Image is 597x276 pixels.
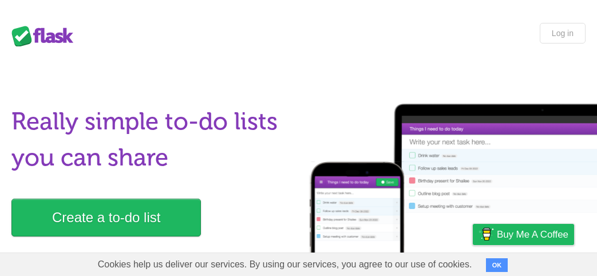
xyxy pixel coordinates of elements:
[11,251,292,263] p: No sign up required
[11,104,292,176] h1: Really simple to-do lists you can share
[540,23,586,44] a: Log in
[11,26,80,46] div: Flask Lists
[86,253,484,276] span: Cookies help us deliver our services. By using our services, you agree to our use of cookies.
[11,199,201,236] a: Create a to-do list
[479,224,494,244] img: Buy me a coffee
[473,224,574,245] a: Buy me a coffee
[497,224,568,245] span: Buy me a coffee
[486,258,508,272] button: OK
